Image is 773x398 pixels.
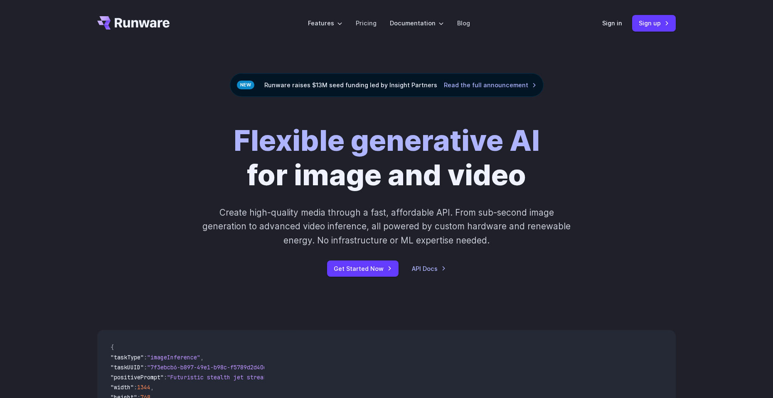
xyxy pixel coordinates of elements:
span: "taskUUID" [111,364,144,371]
a: Get Started Now [327,260,399,277]
span: "taskType" [111,354,144,361]
a: Go to / [97,16,170,29]
span: "positivePrompt" [111,373,164,381]
a: Sign up [632,15,676,31]
label: Documentation [390,18,444,28]
p: Create high-quality media through a fast, affordable API. From sub-second image generation to adv... [202,206,572,247]
span: { [111,344,114,351]
span: "imageInference" [147,354,200,361]
span: "7f3ebcb6-b897-49e1-b98c-f5789d2d40d7" [147,364,273,371]
span: "width" [111,383,134,391]
span: : [144,364,147,371]
span: , [200,354,204,361]
a: API Docs [412,264,446,273]
label: Features [308,18,342,28]
h1: for image and video [234,123,540,192]
div: Runware raises $13M seed funding led by Insight Partners [230,73,544,97]
span: : [144,354,147,361]
a: Pricing [356,18,377,28]
a: Sign in [602,18,622,28]
strong: Flexible generative AI [234,123,540,158]
span: , [150,383,154,391]
a: Read the full announcement [444,80,537,90]
span: : [164,373,167,381]
span: : [134,383,137,391]
span: "Futuristic stealth jet streaking through a neon-lit cityscape with glowing purple exhaust" [167,373,470,381]
a: Blog [457,18,470,28]
span: 1344 [137,383,150,391]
